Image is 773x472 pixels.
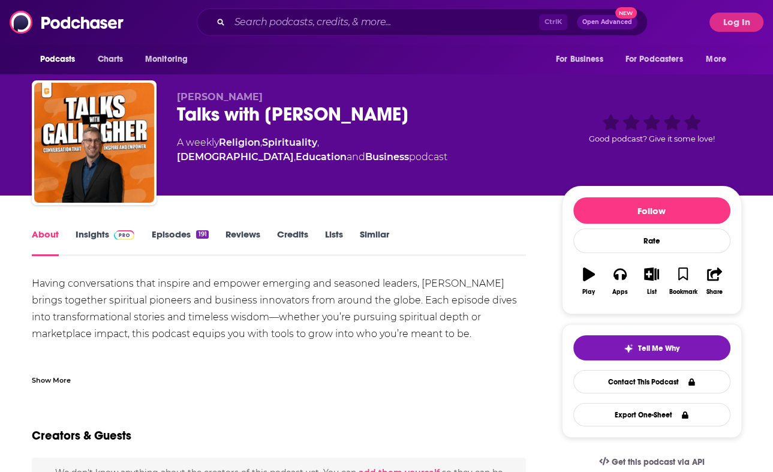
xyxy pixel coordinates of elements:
span: and [347,151,365,163]
div: Good podcast? Give it some love! [562,91,742,166]
a: Episodes191 [151,229,208,256]
a: InsightsPodchaser Pro [76,229,135,256]
button: List [636,260,667,303]
button: Play [573,260,604,303]
h2: Creators & Guests [32,428,131,443]
span: Podcasts [40,51,76,68]
span: For Podcasters [625,51,683,68]
span: , [294,151,296,163]
div: Play [582,288,595,296]
button: Follow [573,197,730,224]
button: Log In [709,13,763,32]
button: Open AdvancedNew [577,15,637,29]
a: About [32,229,59,256]
span: Tell Me Why [638,344,679,353]
img: tell me why sparkle [624,344,633,353]
div: A weekly podcast [177,136,543,164]
button: Share [699,260,730,303]
button: open menu [32,48,91,71]
div: Rate [573,229,730,253]
button: open menu [697,48,741,71]
a: Credits [277,229,308,256]
a: Spirituality [262,137,317,148]
div: List [647,288,657,296]
a: [DEMOGRAPHIC_DATA] [177,151,294,163]
button: Bookmark [667,260,699,303]
div: Search podcasts, credits, & more... [197,8,648,36]
a: Religion [219,137,260,148]
span: Get this podcast via API [611,457,704,467]
a: Charts [90,48,131,71]
a: Lists [325,229,343,256]
span: [PERSON_NAME] [177,91,263,103]
span: , [260,137,262,148]
div: Bookmark [669,288,697,296]
img: Talks with Gallagher [34,83,154,203]
div: 191 [196,230,208,239]
span: Good podcast? Give it some love! [589,134,715,143]
span: Monitoring [145,51,188,68]
span: More [706,51,726,68]
button: Apps [604,260,636,303]
img: Podchaser - Follow, Share and Rate Podcasts [10,11,125,34]
input: Search podcasts, credits, & more... [230,13,539,32]
a: Contact This Podcast [573,370,730,393]
span: Open Advanced [582,19,632,25]
img: Podchaser Pro [114,230,135,240]
a: Reviews [225,229,260,256]
div: Apps [612,288,628,296]
button: tell me why sparkleTell Me Why [573,335,730,360]
button: open menu [548,48,618,71]
button: Export One-Sheet [573,403,730,426]
span: , [317,137,319,148]
a: Business [365,151,409,163]
button: open menu [618,48,700,71]
span: Charts [98,51,124,68]
span: Ctrl K [539,14,567,30]
button: open menu [137,48,203,71]
a: Similar [360,229,389,256]
span: New [615,7,637,19]
a: Education [296,151,347,163]
span: For Business [556,51,603,68]
div: Share [706,288,723,296]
